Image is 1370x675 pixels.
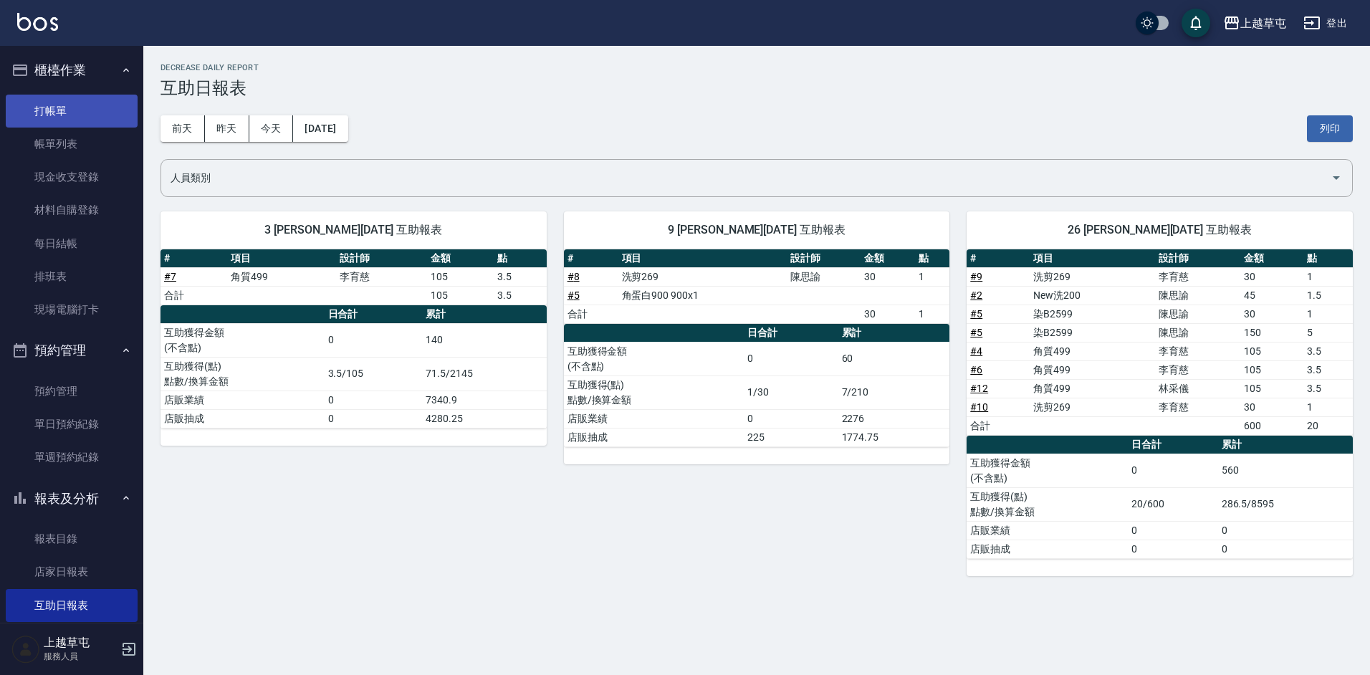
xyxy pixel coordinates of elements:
a: 預約管理 [6,375,138,408]
td: 角蛋白900 900x1 [618,286,787,305]
span: 26 [PERSON_NAME][DATE] 互助報表 [984,223,1336,237]
td: 20 [1303,416,1353,435]
table: a dense table [967,249,1353,436]
a: 單日預約紀錄 [6,408,138,441]
button: 登出 [1298,10,1353,37]
td: 30 [1240,398,1303,416]
td: 店販業績 [161,391,325,409]
td: 李育慈 [1155,360,1241,379]
td: 150 [1240,323,1303,342]
th: 項目 [618,249,787,268]
button: 預約管理 [6,332,138,369]
th: 累計 [422,305,546,324]
td: 染B2599 [1030,305,1155,323]
td: 染B2599 [1030,323,1155,342]
th: 設計師 [336,249,427,268]
td: 71.5/2145 [422,357,546,391]
button: 上越草屯 [1217,9,1292,38]
td: 5 [1303,323,1353,342]
td: 洗剪269 [618,267,787,286]
table: a dense table [564,249,950,324]
td: 0 [325,409,423,428]
a: 單週預約紀錄 [6,441,138,474]
table: a dense table [967,436,1353,559]
td: 陳思諭 [1155,286,1241,305]
td: 店販業績 [564,409,744,428]
a: 報表目錄 [6,522,138,555]
table: a dense table [564,324,950,447]
a: #4 [970,345,982,357]
td: 105 [1240,360,1303,379]
th: 累計 [838,324,950,343]
th: # [967,249,1030,268]
td: 互助獲得(點) 點數/換算金額 [967,487,1128,521]
td: 105 [1240,342,1303,360]
td: New洗200 [1030,286,1155,305]
td: 合計 [564,305,618,323]
a: #6 [970,364,982,375]
td: 陳思諭 [1155,305,1241,323]
td: 角質499 [227,267,336,286]
a: 打帳單 [6,95,138,128]
td: 店販抽成 [564,428,744,446]
a: #10 [970,401,988,413]
td: 1774.75 [838,428,950,446]
td: 0 [1218,521,1353,540]
td: 105 [1240,379,1303,398]
td: 45 [1240,286,1303,305]
td: 1 [915,305,949,323]
td: 600 [1240,416,1303,435]
a: 排班表 [6,260,138,293]
td: 洗剪269 [1030,267,1155,286]
td: 1 [1303,267,1353,286]
th: 項目 [227,249,336,268]
td: 1 [1303,398,1353,416]
th: 設計師 [787,249,861,268]
th: 金額 [427,249,494,268]
th: # [161,249,227,268]
button: [DATE] [293,115,348,142]
button: Open [1325,166,1348,189]
a: #9 [970,271,982,282]
a: #5 [970,327,982,338]
td: 0 [1128,454,1218,487]
th: 點 [494,249,546,268]
td: 陳思諭 [787,267,861,286]
span: 9 [PERSON_NAME][DATE] 互助報表 [581,223,933,237]
a: 現場電腦打卡 [6,293,138,326]
td: 140 [422,323,546,357]
h2: Decrease Daily Report [161,63,1353,72]
td: 0 [1218,540,1353,558]
td: 互助獲得金額 (不含點) [564,342,744,375]
td: 互助獲得(點) 點數/換算金額 [161,357,325,391]
a: #5 [970,308,982,320]
td: 角質499 [1030,360,1155,379]
td: 3.5/105 [325,357,423,391]
td: 互助獲得金額 (不含點) [161,323,325,357]
h5: 上越草屯 [44,636,117,650]
td: 店販業績 [967,521,1128,540]
td: 林采儀 [1155,379,1241,398]
a: 每日結帳 [6,227,138,260]
button: 昨天 [205,115,249,142]
a: 帳單列表 [6,128,138,161]
a: #2 [970,289,982,301]
td: 0 [744,409,838,428]
th: 日合計 [1128,436,1218,454]
td: 30 [861,267,915,286]
button: save [1182,9,1210,37]
td: 105 [427,286,494,305]
td: 105 [427,267,494,286]
td: 1 [1303,305,1353,323]
a: 互助日報表 [6,589,138,622]
button: 櫃檯作業 [6,52,138,89]
td: 店販抽成 [161,409,325,428]
td: 0 [325,391,423,409]
img: Person [11,635,40,664]
td: 互助獲得(點) 點數/換算金額 [564,375,744,409]
a: #7 [164,271,176,282]
td: 3.5 [494,286,546,305]
td: 店販抽成 [967,540,1128,558]
span: 3 [PERSON_NAME][DATE] 互助報表 [178,223,530,237]
a: 現金收支登錄 [6,161,138,193]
